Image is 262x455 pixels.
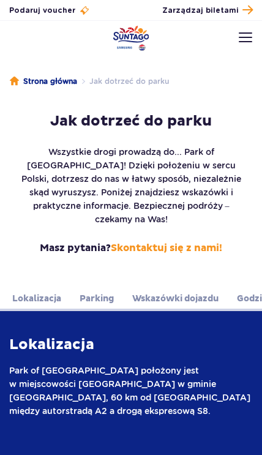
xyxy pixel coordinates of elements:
[113,26,149,51] a: Park of Poland
[10,75,77,88] a: Strona główna
[80,287,114,311] a: Parking
[9,364,253,418] p: Park of [GEOGRAPHIC_DATA] położony jest w miejscowości [GEOGRAPHIC_DATA] w gminie [GEOGRAPHIC_DAT...
[18,145,244,226] p: Wszystkie drogi prowadzą do... Park of [GEOGRAPHIC_DATA]! Dzięki położeniu w sercu Polski, dotrze...
[239,32,252,42] img: Open menu
[162,2,253,18] a: Zarządzaj biletami
[12,287,61,311] a: Lokalizacja
[9,336,253,354] h3: Lokalizacja
[111,242,222,254] a: Skontaktuj się z nami!
[77,75,169,88] li: Jak dotrzeć do parku
[18,112,244,130] h1: Jak dotrzeć do parku
[18,241,244,255] strong: Masz pytania?
[162,5,239,16] span: Zarządzaj biletami
[9,5,75,16] span: Podaruj voucher
[132,287,219,311] a: Wskazówki dojazdu
[9,5,90,16] a: Podaruj voucher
